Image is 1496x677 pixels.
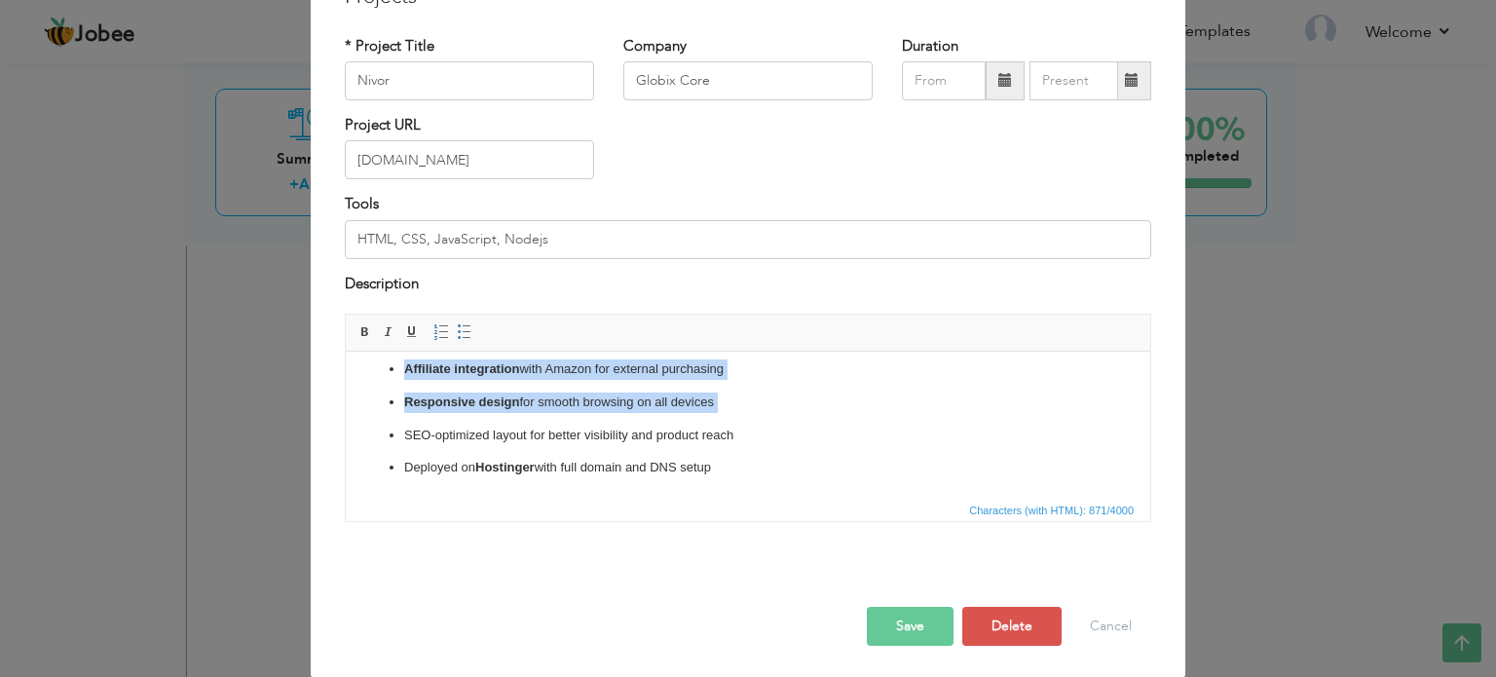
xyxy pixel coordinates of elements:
[345,115,421,135] label: Project URL
[867,607,954,646] button: Save
[345,36,434,56] label: * Project Title
[902,61,986,100] input: From
[965,502,1138,519] span: Characters (with HTML): 871/4000
[1029,61,1118,100] input: Present
[345,194,379,214] label: Tools
[623,36,687,56] label: Company
[346,352,1150,498] iframe: Rich Text Editor, projectEditor
[454,321,475,343] a: Insert/Remove Bulleted List
[430,321,452,343] a: Insert/Remove Numbered List
[965,502,1140,519] div: Statistics
[962,607,1062,646] button: Delete
[378,321,399,343] a: Italic
[1070,607,1151,646] button: Cancel
[345,274,419,294] label: Description
[401,321,423,343] a: Underline
[902,36,958,56] label: Duration
[355,321,376,343] a: Bold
